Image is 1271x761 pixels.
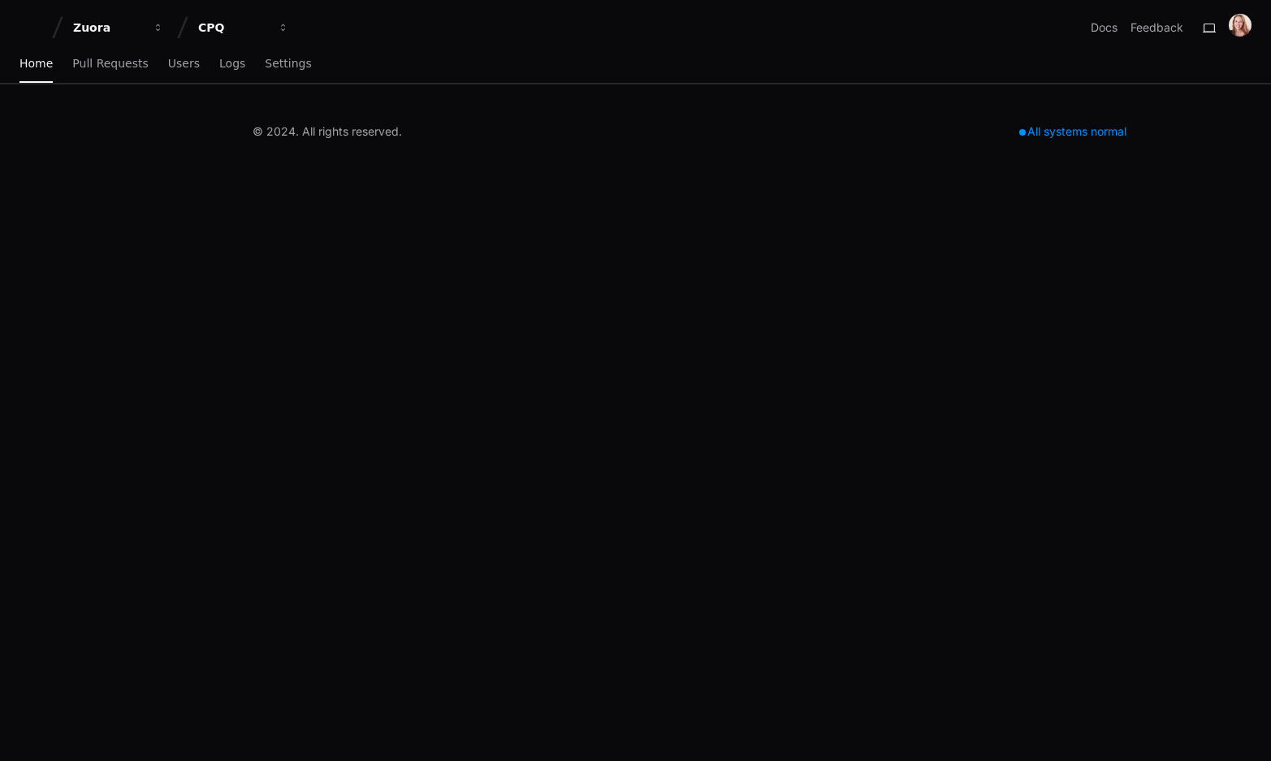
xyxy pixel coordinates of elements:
[219,45,245,83] a: Logs
[168,58,200,68] span: Users
[72,58,148,68] span: Pull Requests
[73,19,143,36] div: Zuora
[72,45,148,83] a: Pull Requests
[1091,19,1118,36] a: Docs
[1130,19,1183,36] button: Feedback
[19,45,53,83] a: Home
[19,58,53,68] span: Home
[1229,14,1252,37] img: ACg8ocIU-Sb2BxnMcntMXmziFCr-7X-gNNbgA1qH7xs1u4x9U1zCTVyX=s96-c
[192,13,296,42] button: CPQ
[265,58,311,68] span: Settings
[198,19,268,36] div: CPQ
[67,13,171,42] button: Zuora
[219,58,245,68] span: Logs
[1009,120,1136,143] div: All systems normal
[265,45,311,83] a: Settings
[253,123,402,140] div: © 2024. All rights reserved.
[168,45,200,83] a: Users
